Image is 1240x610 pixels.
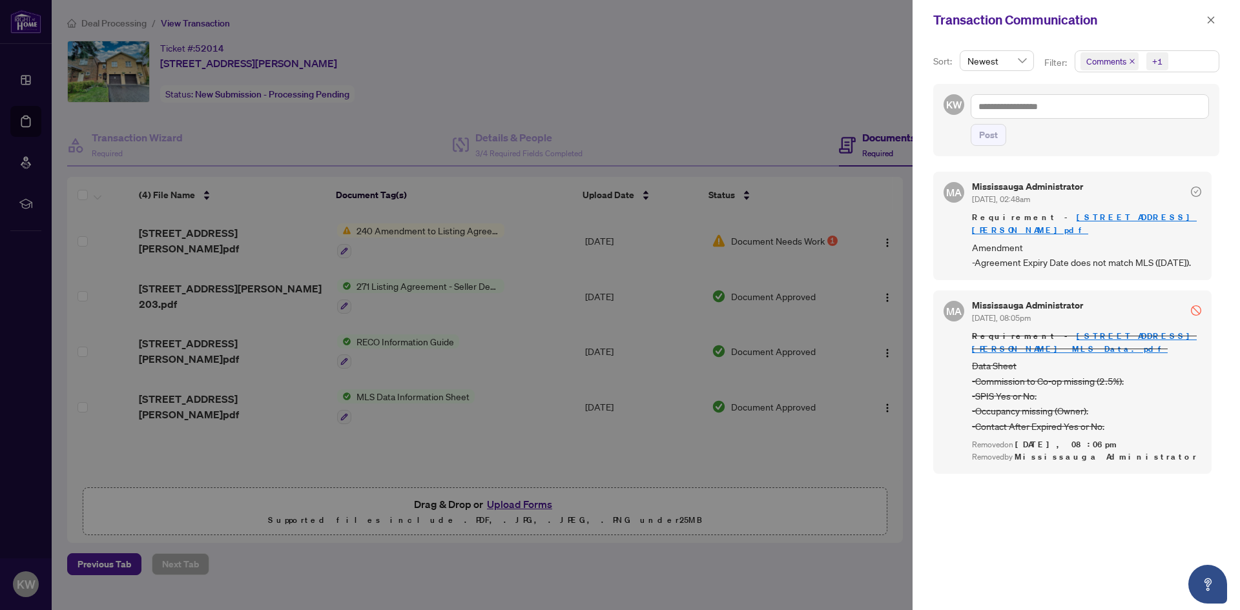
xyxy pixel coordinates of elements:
span: stop [1191,305,1201,316]
span: [DATE], 02:48am [972,194,1030,204]
span: [DATE], 08:06pm [1015,439,1119,450]
a: [STREET_ADDRESS][PERSON_NAME]pdf [972,212,1197,236]
span: Data Sheet -Commission to Co-op missing (2.5%). -SPIS Yes or No. -Occupancy missing (Owner). -Con... [972,358,1201,434]
span: Newest [967,51,1026,70]
span: Comments [1086,55,1126,68]
span: Requirement - [972,330,1201,356]
span: MA [946,303,962,319]
span: check-circle [1191,187,1201,197]
h5: Mississauga Administrator [972,182,1083,191]
span: KW [946,97,962,112]
span: Comments [1080,52,1139,70]
h5: Mississauga Administrator [972,301,1083,310]
div: Transaction Communication [933,10,1203,30]
span: [DATE], 08:05pm [972,313,1031,323]
span: Requirement - [972,211,1201,237]
div: Removed by [972,451,1201,463]
span: Mississauga Administrator [1015,451,1197,462]
p: Filter: [1044,56,1069,70]
button: Open asap [1188,565,1227,604]
p: Sort: [933,54,955,68]
div: Removed on [972,439,1201,451]
span: close [1129,58,1135,65]
button: Post [971,124,1006,146]
a: [STREET_ADDRESS][PERSON_NAME] MLS Data.pdf [972,330,1197,354]
div: +1 [1152,55,1162,68]
span: close [1206,15,1215,25]
span: MA [946,185,962,200]
span: Amendment -Agreement Expiry Date does not match MLS ([DATE]). [972,240,1201,270]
